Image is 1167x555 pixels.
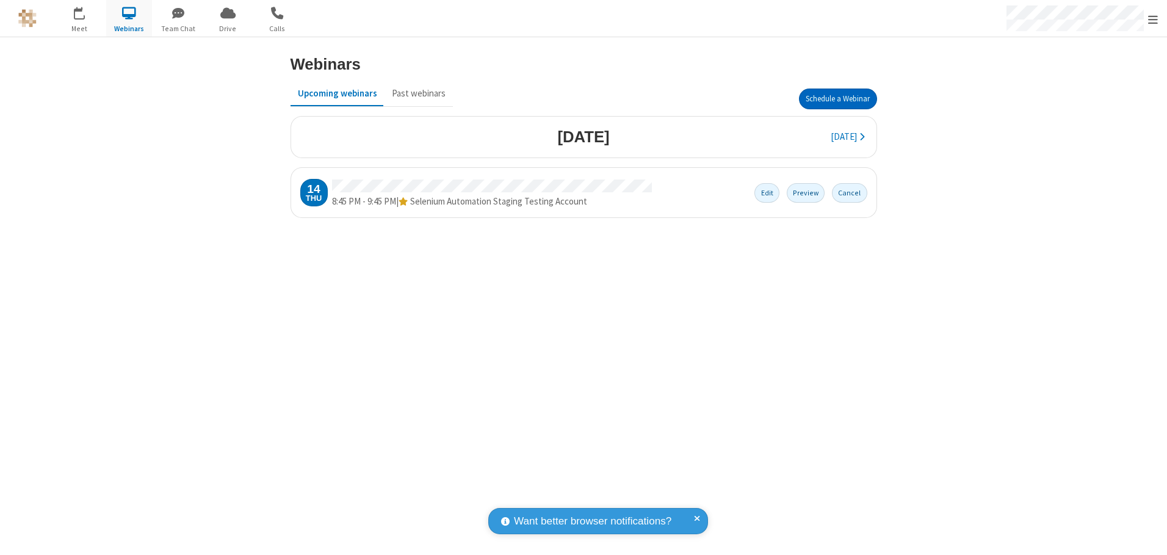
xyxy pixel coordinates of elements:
[832,183,867,202] button: Cancel
[156,23,201,34] span: Team Chat
[410,195,587,207] span: Selenium Automation Staging Testing Account
[799,89,877,109] button: Schedule a Webinar
[18,9,37,27] img: QA Selenium DO NOT DELETE OR CHANGE
[514,513,671,529] span: Want better browser notifications?
[332,195,652,209] div: |
[754,183,779,202] button: Edit
[255,23,300,34] span: Calls
[82,7,90,16] div: 1
[332,195,396,207] span: 8:45 PM - 9:45 PM
[557,128,609,145] h3: [DATE]
[300,179,328,206] div: Thursday, August 14, 2025 8:45 PM
[205,23,251,34] span: Drive
[307,183,320,195] div: 14
[823,126,872,149] button: [DATE]
[106,23,152,34] span: Webinars
[385,82,453,105] button: Past webinars
[831,131,857,142] span: [DATE]
[57,23,103,34] span: Meet
[306,195,322,203] div: Thu
[291,82,385,105] button: Upcoming webinars
[291,56,361,73] h3: Webinars
[787,183,825,202] button: Preview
